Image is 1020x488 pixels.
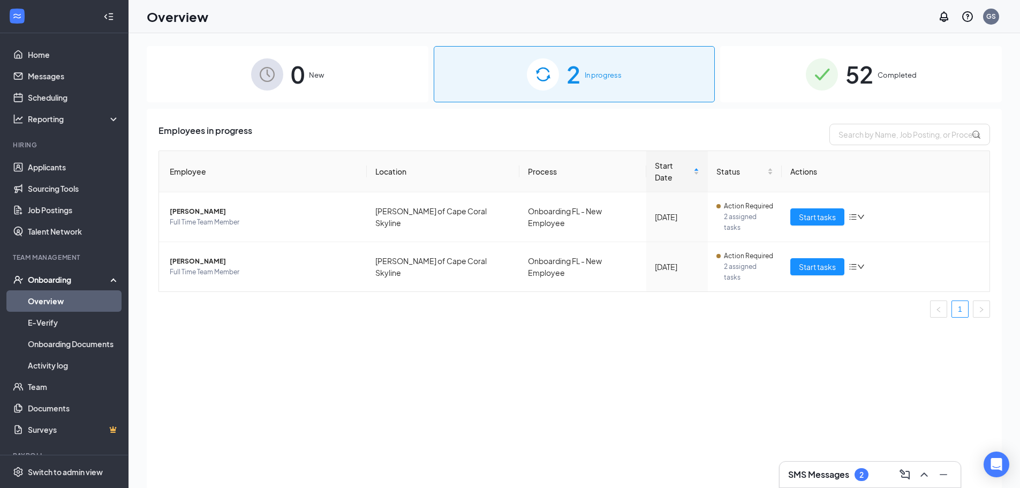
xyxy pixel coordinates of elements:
[566,56,580,93] span: 2
[28,114,120,124] div: Reporting
[898,468,911,481] svg: ComposeMessage
[951,301,969,318] li: 1
[782,151,989,192] th: Actions
[158,124,252,145] span: Employees in progress
[849,213,857,221] span: bars
[859,470,864,479] div: 2
[961,10,974,23] svg: QuestionInfo
[13,467,24,477] svg: Settings
[724,251,773,261] span: Action Required
[937,468,950,481] svg: Minimize
[28,87,119,108] a: Scheduling
[849,262,857,271] span: bars
[918,468,931,481] svg: ChevronUp
[28,65,119,87] a: Messages
[519,192,646,242] td: Onboarding FL - New Employee
[28,44,119,65] a: Home
[716,166,766,177] span: Status
[13,274,24,285] svg: UserCheck
[708,151,782,192] th: Status
[952,301,968,317] a: 1
[28,333,119,355] a: Onboarding Documents
[13,253,117,262] div: Team Management
[935,466,952,483] button: Minimize
[367,151,519,192] th: Location
[916,466,933,483] button: ChevronUp
[291,56,305,93] span: 0
[790,258,844,275] button: Start tasks
[878,70,917,80] span: Completed
[790,208,844,226] button: Start tasks
[799,261,836,273] span: Start tasks
[857,263,865,271] span: down
[799,211,836,223] span: Start tasks
[309,70,324,80] span: New
[159,151,367,192] th: Employee
[655,160,691,183] span: Start Date
[170,206,358,217] span: [PERSON_NAME]
[829,124,990,145] input: Search by Name, Job Posting, or Process
[28,221,119,242] a: Talent Network
[170,267,358,277] span: Full Time Team Member
[655,211,699,223] div: [DATE]
[724,212,774,233] span: 2 assigned tasks
[845,56,873,93] span: 52
[930,301,947,318] button: left
[367,192,519,242] td: [PERSON_NAME] of Cape Coral Skyline
[519,151,646,192] th: Process
[28,156,119,178] a: Applicants
[28,178,119,199] a: Sourcing Tools
[13,114,24,124] svg: Analysis
[170,256,358,267] span: [PERSON_NAME]
[367,242,519,291] td: [PERSON_NAME] of Cape Coral Skyline
[103,11,114,22] svg: Collapse
[935,306,942,313] span: left
[28,467,103,477] div: Switch to admin view
[724,201,773,212] span: Action Required
[28,274,110,285] div: Onboarding
[519,242,646,291] td: Onboarding FL - New Employee
[28,199,119,221] a: Job Postings
[13,140,117,149] div: Hiring
[857,213,865,221] span: down
[13,451,117,460] div: Payroll
[28,290,119,312] a: Overview
[28,419,119,440] a: SurveysCrown
[28,312,119,333] a: E-Verify
[170,217,358,228] span: Full Time Team Member
[938,10,950,23] svg: Notifications
[978,306,985,313] span: right
[930,301,947,318] li: Previous Page
[147,7,208,26] h1: Overview
[28,355,119,376] a: Activity log
[973,301,990,318] li: Next Page
[28,397,119,419] a: Documents
[12,11,22,21] svg: WorkstreamLogo
[585,70,622,80] span: In progress
[788,469,849,481] h3: SMS Messages
[986,12,996,21] div: GS
[28,376,119,397] a: Team
[655,261,699,273] div: [DATE]
[984,452,1009,477] div: Open Intercom Messenger
[973,301,990,318] button: right
[724,261,774,283] span: 2 assigned tasks
[896,466,913,483] button: ComposeMessage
